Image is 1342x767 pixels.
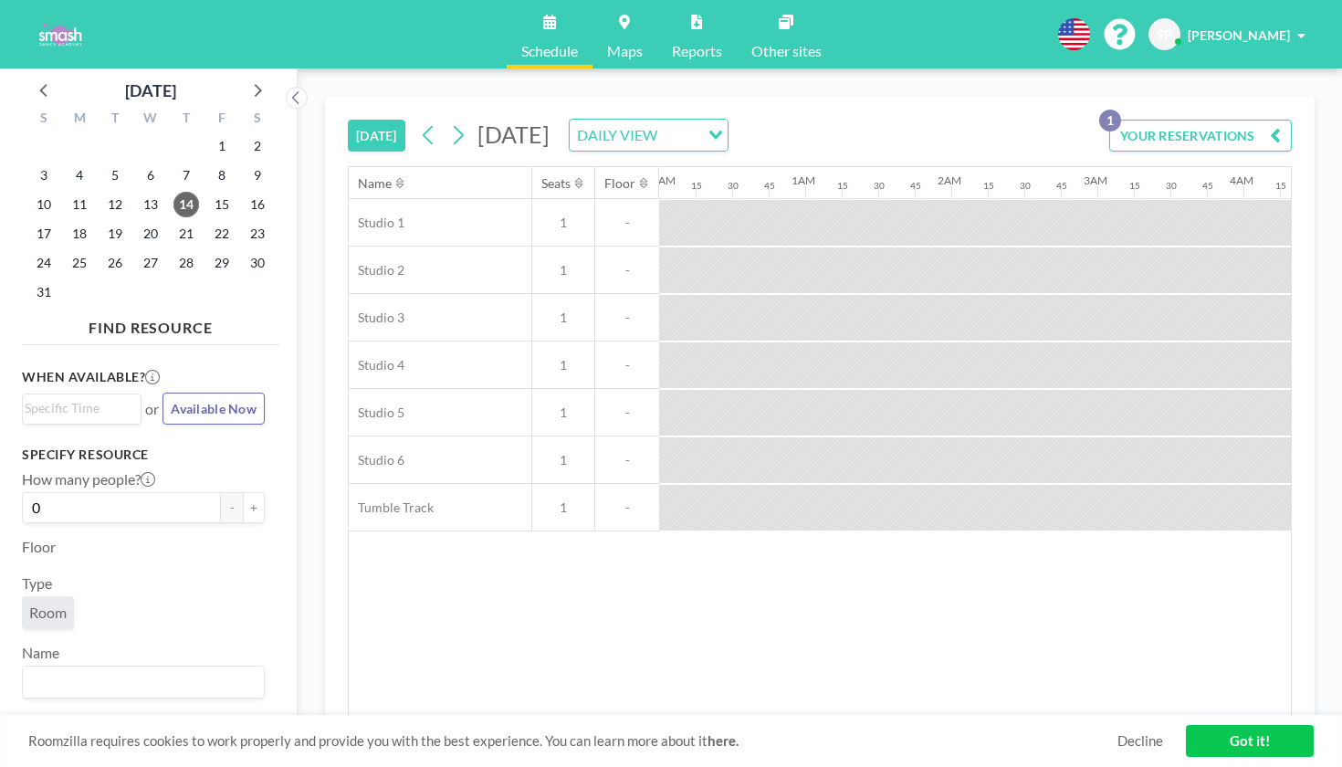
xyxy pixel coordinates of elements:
a: Decline [1117,732,1163,750]
div: 30 [874,180,885,192]
span: Saturday, August 9, 2025 [245,163,270,188]
label: Name [22,644,59,662]
span: SP [1157,26,1172,43]
span: Studio 3 [349,310,404,326]
input: Search for option [25,670,254,694]
span: Friday, August 29, 2025 [209,250,235,276]
span: Sunday, August 31, 2025 [31,279,57,305]
span: [DATE] [477,121,550,148]
span: Saturday, August 30, 2025 [245,250,270,276]
div: 45 [910,180,921,192]
span: Schedule [521,44,578,58]
span: Room [29,604,67,622]
div: M [62,108,98,131]
span: Sunday, August 17, 2025 [31,221,57,247]
span: [PERSON_NAME] [1188,27,1290,43]
div: 1AM [792,173,815,187]
div: Floor [604,175,635,192]
span: 1 [532,215,594,231]
span: or [145,400,159,418]
div: S [26,108,62,131]
span: Thursday, August 14, 2025 [173,192,199,217]
div: Search for option [23,667,264,698]
div: [DATE] [125,78,176,103]
div: S [239,108,275,131]
h4: FIND RESOURCE [22,311,279,337]
input: Search for option [663,123,697,147]
div: 45 [764,180,775,192]
span: Studio 2 [349,262,404,278]
span: 1 [532,310,594,326]
button: - [221,492,243,523]
a: here. [708,732,739,749]
div: T [98,108,133,131]
span: Monday, August 11, 2025 [67,192,92,217]
span: Friday, August 15, 2025 [209,192,235,217]
button: + [243,492,265,523]
span: Maps [607,44,643,58]
span: 1 [532,499,594,516]
div: T [168,108,204,131]
span: - [595,452,659,468]
span: Other sites [751,44,822,58]
div: 3AM [1084,173,1107,187]
span: Tuesday, August 12, 2025 [102,192,128,217]
img: organization-logo [29,16,90,53]
span: - [595,310,659,326]
span: Saturday, August 2, 2025 [245,133,270,159]
div: 30 [728,180,739,192]
span: Wednesday, August 27, 2025 [138,250,163,276]
span: - [595,357,659,373]
span: 1 [532,262,594,278]
span: Wednesday, August 20, 2025 [138,221,163,247]
span: 1 [532,357,594,373]
div: W [133,108,169,131]
label: Type [22,574,52,593]
span: Reports [672,44,722,58]
span: Roomzilla requires cookies to work properly and provide you with the best experience. You can lea... [28,732,1117,750]
div: 2AM [938,173,961,187]
div: 30 [1020,180,1031,192]
span: Wednesday, August 13, 2025 [138,192,163,217]
span: 1 [532,405,594,421]
div: 15 [691,180,702,192]
div: Seats [541,175,571,192]
div: 15 [983,180,994,192]
span: Saturday, August 23, 2025 [245,221,270,247]
div: 45 [1202,180,1213,192]
div: Search for option [570,120,728,151]
span: Thursday, August 7, 2025 [173,163,199,188]
span: Tuesday, August 26, 2025 [102,250,128,276]
div: Name [358,175,392,192]
input: Search for option [25,398,131,418]
div: 15 [1275,180,1286,192]
span: Monday, August 18, 2025 [67,221,92,247]
span: Tuesday, August 19, 2025 [102,221,128,247]
span: Studio 6 [349,452,404,468]
span: Monday, August 25, 2025 [67,250,92,276]
div: 12AM [645,173,676,187]
span: - [595,215,659,231]
span: 1 [532,452,594,468]
div: 30 [1166,180,1177,192]
span: Friday, August 1, 2025 [209,133,235,159]
span: - [595,405,659,421]
span: Sunday, August 24, 2025 [31,250,57,276]
button: [DATE] [348,120,405,152]
span: - [595,262,659,278]
span: Available Now [171,401,257,416]
span: Sunday, August 10, 2025 [31,192,57,217]
span: Tumble Track [349,499,434,516]
span: Friday, August 22, 2025 [209,221,235,247]
span: Studio 1 [349,215,404,231]
div: 15 [1129,180,1140,192]
label: How many people? [22,470,155,489]
span: DAILY VIEW [573,123,661,147]
span: Thursday, August 28, 2025 [173,250,199,276]
span: - [595,499,659,516]
span: Friday, August 8, 2025 [209,163,235,188]
div: 45 [1056,180,1067,192]
button: Available Now [163,393,265,425]
label: Floor [22,538,56,556]
span: Studio 4 [349,357,404,373]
